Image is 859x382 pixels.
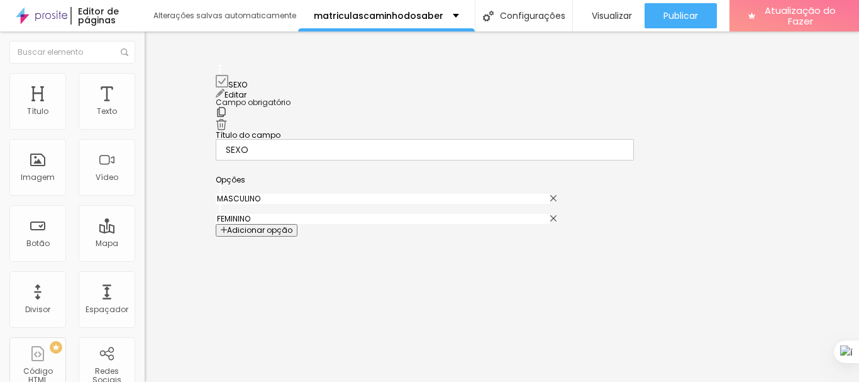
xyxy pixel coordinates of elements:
img: Ícone [483,11,494,21]
font: Visualizar [592,9,632,22]
font: Alterações salvas automaticamente [153,10,296,21]
input: Buscar elemento [9,41,135,64]
font: Mapa [96,238,118,249]
font: Publicar [663,9,698,22]
font: Botão [26,238,50,249]
iframe: Editor [145,31,859,382]
img: Ícone [121,48,128,56]
font: Texto [97,106,117,116]
font: Divisor [25,304,50,315]
font: Espaçador [86,304,128,315]
button: Publicar [645,3,717,28]
font: Atualização do Fazer [765,4,836,28]
font: Imagem [21,172,55,183]
font: Vídeo [96,172,118,183]
font: Configurações [500,9,565,22]
font: matriculascaminhodosaber [314,9,443,22]
font: Editor de páginas [78,5,119,26]
font: Título [27,106,48,116]
button: Visualizar [573,3,645,28]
